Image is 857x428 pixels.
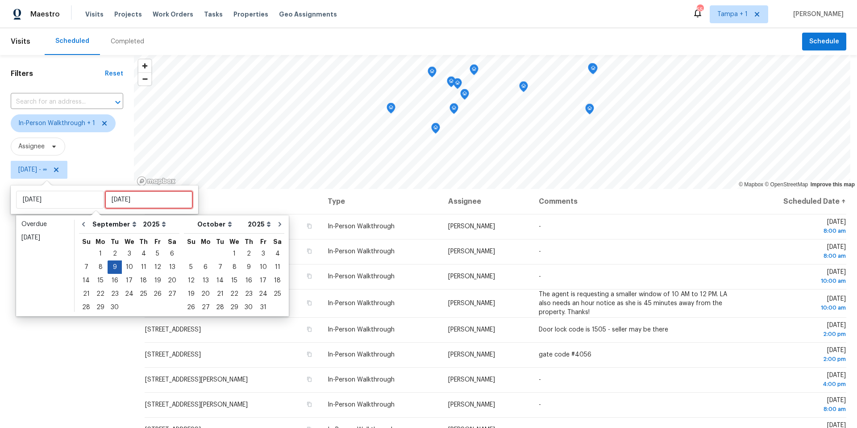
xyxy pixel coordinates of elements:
[111,37,144,46] div: Completed
[470,64,478,78] div: Map marker
[460,89,469,103] div: Map marker
[749,269,846,285] span: [DATE]
[184,301,198,314] div: 26
[233,10,268,19] span: Properties
[227,287,241,301] div: Wed Oct 22 2025
[122,260,137,274] div: Wed Sep 10 2025
[328,223,395,230] span: In-Person Walkthrough
[305,272,313,280] button: Copy Address
[138,59,151,72] span: Zoom in
[539,273,541,280] span: -
[201,239,211,245] abbr: Monday
[229,239,239,245] abbr: Wednesday
[270,260,284,274] div: Sat Oct 11 2025
[79,260,93,274] div: Sun Sep 07 2025
[213,261,227,273] div: 7
[241,248,256,260] div: 2
[198,301,213,314] div: 27
[256,247,270,260] div: Fri Oct 03 2025
[77,215,90,233] button: Go to previous month
[85,10,104,19] span: Visits
[328,402,395,408] span: In-Person Walkthrough
[260,239,266,245] abbr: Friday
[141,218,168,231] select: Year
[139,239,148,245] abbr: Thursday
[588,63,597,77] div: Map marker
[79,261,93,273] div: 7
[79,287,93,301] div: Sun Sep 21 2025
[241,287,256,301] div: Thu Oct 23 2025
[137,260,150,274] div: Thu Sep 11 2025
[245,239,253,245] abbr: Thursday
[137,248,150,260] div: 4
[328,377,395,383] span: In-Person Walkthrough
[18,218,72,314] ul: Date picker shortcuts
[122,274,137,287] div: 17
[448,402,495,408] span: [PERSON_NAME]
[749,397,846,414] span: [DATE]
[305,375,313,383] button: Copy Address
[241,247,256,260] div: Thu Oct 02 2025
[227,248,241,260] div: 1
[270,288,284,300] div: 25
[79,274,93,287] div: 14
[137,261,150,273] div: 11
[137,288,150,300] div: 25
[145,402,248,408] span: [STREET_ADDRESS][PERSON_NAME]
[216,239,224,245] abbr: Tuesday
[749,380,846,389] div: 4:00 pm
[213,301,227,314] div: 28
[16,191,104,209] input: Start date
[256,288,270,300] div: 24
[11,95,98,109] input: Search for an address...
[184,287,198,301] div: Sun Oct 19 2025
[137,274,150,287] div: Thu Sep 18 2025
[697,5,703,14] div: 55
[114,10,142,19] span: Projects
[227,301,241,314] div: Wed Oct 29 2025
[105,69,123,78] div: Reset
[227,247,241,260] div: Wed Oct 01 2025
[204,11,223,17] span: Tasks
[447,76,456,90] div: Map marker
[18,119,95,128] span: In-Person Walkthrough + 1
[227,260,241,274] div: Wed Oct 08 2025
[122,261,137,273] div: 10
[256,287,270,301] div: Fri Oct 24 2025
[93,301,108,314] div: Mon Sep 29 2025
[213,287,227,301] div: Tue Oct 21 2025
[165,287,179,301] div: Sat Sep 27 2025
[153,10,193,19] span: Work Orders
[749,322,846,339] span: [DATE]
[448,300,495,306] span: [PERSON_NAME]
[256,274,270,287] div: 17
[93,274,108,287] div: Mon Sep 15 2025
[184,301,198,314] div: Sun Oct 26 2025
[448,327,495,333] span: [PERSON_NAME]
[749,252,846,260] div: 8:00 am
[79,301,93,314] div: Sun Sep 28 2025
[18,165,47,174] span: [DATE] - ∞
[213,288,227,300] div: 21
[273,239,282,245] abbr: Saturday
[532,189,742,214] th: Comments
[213,301,227,314] div: Tue Oct 28 2025
[749,372,846,389] span: [DATE]
[270,287,284,301] div: Sat Oct 25 2025
[241,274,256,287] div: 16
[165,274,179,287] div: Sat Sep 20 2025
[428,67,437,80] div: Map marker
[256,260,270,274] div: Fri Oct 10 2025
[150,288,165,300] div: 26
[227,274,241,287] div: Wed Oct 15 2025
[108,288,122,300] div: 23
[165,288,179,300] div: 27
[305,247,313,255] button: Copy Address
[279,10,337,19] span: Geo Assignments
[122,248,137,260] div: 3
[305,350,313,358] button: Copy Address
[108,301,122,314] div: Tue Sep 30 2025
[93,248,108,260] div: 1
[138,72,151,85] button: Zoom out
[79,288,93,300] div: 21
